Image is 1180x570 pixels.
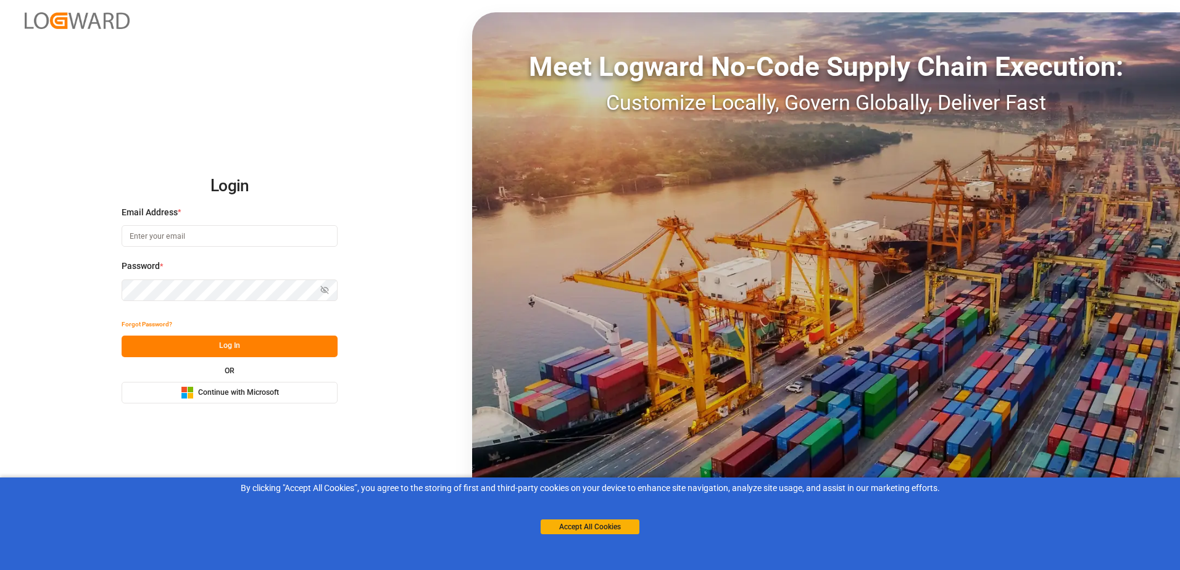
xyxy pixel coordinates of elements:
button: Forgot Password? [122,314,172,336]
span: Password [122,260,160,273]
div: Customize Locally, Govern Globally, Deliver Fast [472,87,1180,118]
img: Logward_new_orange.png [25,12,130,29]
span: Continue with Microsoft [198,387,279,399]
small: OR [225,367,235,374]
h2: Login [122,167,338,206]
input: Enter your email [122,225,338,247]
div: By clicking "Accept All Cookies”, you agree to the storing of first and third-party cookies on yo... [9,482,1171,495]
button: Log In [122,336,338,357]
button: Continue with Microsoft [122,382,338,403]
span: Email Address [122,206,178,219]
div: Meet Logward No-Code Supply Chain Execution: [472,46,1180,87]
button: Accept All Cookies [541,519,639,534]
